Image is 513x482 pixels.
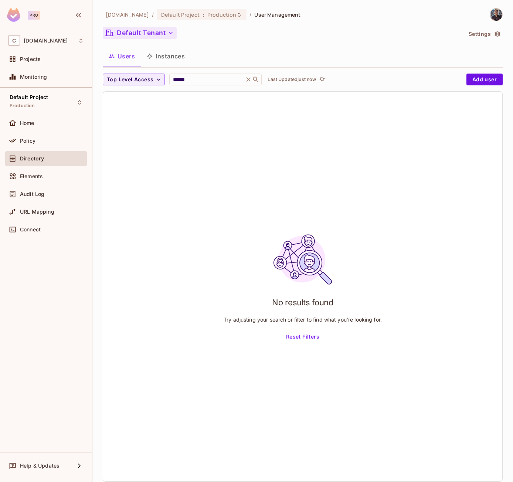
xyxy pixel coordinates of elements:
li: / [249,11,251,18]
span: the active workspace [106,11,149,18]
button: Reset Filters [283,331,322,343]
span: Top Level Access [107,75,153,84]
span: Projects [20,56,41,62]
img: Nuno Paula [490,9,502,21]
button: Default Tenant [103,27,177,39]
span: Directory [20,156,44,162]
span: Help & Updates [20,463,60,469]
span: Monitoring [20,74,47,80]
span: Elements [20,173,43,179]
button: Add user [466,74,503,85]
button: Settings [466,28,503,40]
span: C [8,35,20,46]
p: Last Updated just now [268,77,316,82]
span: Connect [20,227,41,232]
span: : [202,12,205,18]
button: Top Level Access [103,74,165,85]
span: Default Project [161,11,200,18]
span: refresh [319,76,325,83]
span: Production [207,11,236,18]
span: URL Mapping [20,209,54,215]
button: Users [103,47,141,65]
div: Pro [28,11,40,20]
span: Click to refresh data [316,75,326,84]
li: / [152,11,154,18]
span: Audit Log [20,191,44,197]
button: refresh [317,75,326,84]
h1: No results found [272,297,333,308]
span: Home [20,120,34,126]
span: Default Project [10,94,48,100]
span: User Management [254,11,300,18]
span: Production [10,103,35,109]
span: Policy [20,138,35,144]
button: Instances [141,47,191,65]
p: Try adjusting your search or filter to find what you’re looking for. [224,316,382,323]
img: SReyMgAAAABJRU5ErkJggg== [7,8,20,22]
span: Workspace: casadosventos.com.br [24,38,68,44]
